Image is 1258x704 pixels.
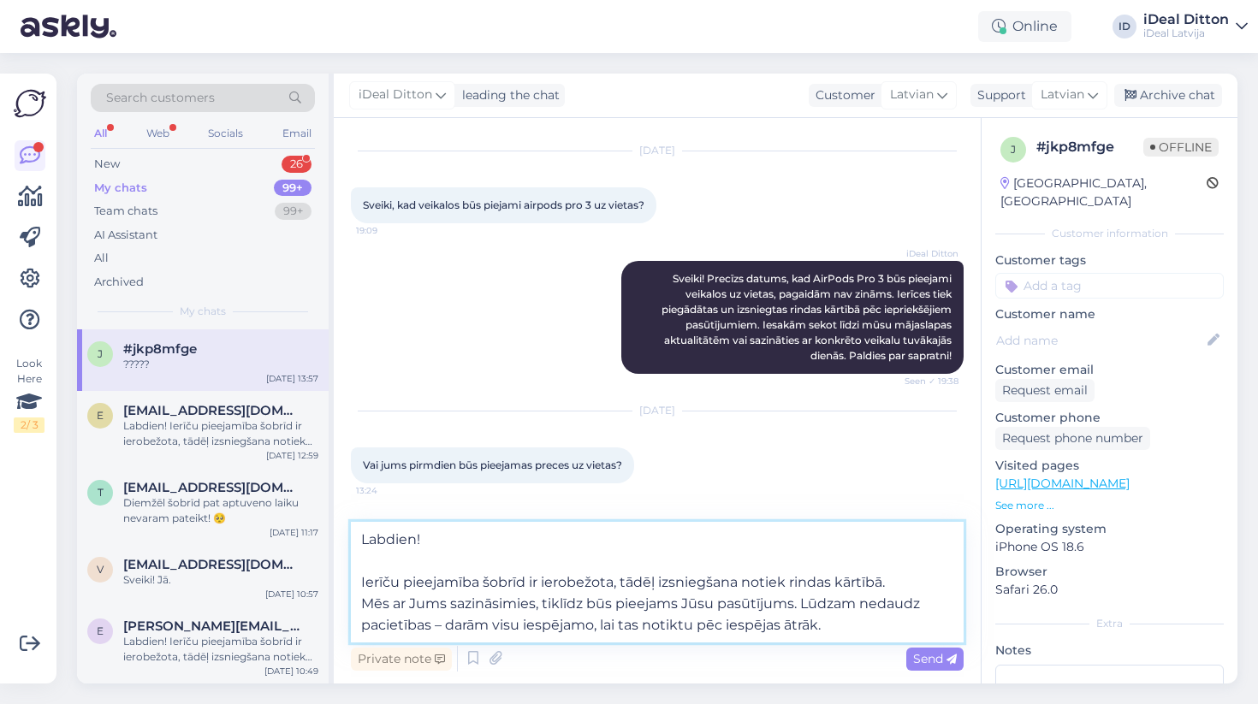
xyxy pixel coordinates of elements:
[94,274,144,291] div: Archived
[1143,27,1229,40] div: iDeal Latvija
[995,251,1224,269] p: Customer tags
[995,427,1150,450] div: Request phone number
[359,86,432,104] span: iDeal Ditton
[995,642,1224,660] p: Notes
[94,156,120,173] div: New
[123,418,318,449] div: Labdien! Ierīču pieejamība šobrīd ir ierobežota, tādēļ izsniegšana notiek rindas kārtībā. Mēs ar ...
[995,498,1224,513] p: See more ...
[1143,13,1229,27] div: iDeal Ditton
[180,304,226,319] span: My chats
[94,250,109,267] div: All
[995,476,1130,491] a: [URL][DOMAIN_NAME]
[1041,86,1084,104] span: Latvian
[98,486,104,499] span: t
[363,458,622,471] span: Vai jums pirmdien būs pieejamas preces uz vietas?
[809,86,875,104] div: Customer
[995,226,1224,241] div: Customer information
[1113,15,1136,38] div: ID
[205,122,246,145] div: Socials
[995,616,1224,631] div: Extra
[91,122,110,145] div: All
[266,449,318,462] div: [DATE] 12:59
[106,89,215,107] span: Search customers
[123,557,301,572] span: vendijaendija@gmail.com
[264,665,318,677] div: [DATE] 10:49
[351,522,964,642] textarea: Labdien! Ierīču pieejamība šobrīd ir ierobežota, tādēļ izsniegšana notiek rindas kārtībā. Mēs ar ...
[266,372,318,385] div: [DATE] 13:57
[995,457,1224,475] p: Visited pages
[1036,137,1143,157] div: # jkp8mfge
[970,86,1026,104] div: Support
[123,572,318,588] div: Sveiki! Jā.
[351,403,964,418] div: [DATE]
[97,624,104,637] span: e
[275,203,312,220] div: 99+
[996,331,1204,350] input: Add name
[265,588,318,600] div: [DATE] 10:57
[455,86,560,104] div: leading the chat
[14,87,46,120] img: Askly Logo
[890,86,934,104] span: Latvian
[995,538,1224,556] p: iPhone OS 18.6
[995,409,1224,427] p: Customer phone
[351,648,452,671] div: Private note
[995,581,1224,599] p: Safari 26.0
[279,122,315,145] div: Email
[1000,175,1207,210] div: [GEOGRAPHIC_DATA], [GEOGRAPHIC_DATA]
[894,375,958,387] span: Seen ✓ 19:38
[1011,143,1016,156] span: j
[97,563,104,576] span: v
[1143,13,1248,40] a: iDeal DittoniDeal Latvija
[94,227,157,244] div: AI Assistant
[913,651,957,666] span: Send
[1114,84,1222,107] div: Archive chat
[351,143,964,158] div: [DATE]
[123,403,301,418] span: evitamurina@gmail.com
[356,484,420,497] span: 13:24
[123,634,318,665] div: Labdien! Ierīču pieejamība šobrīd ir ierobežota, tādēļ izsniegšana notiek rindas kārtībā tiem, ka...
[995,305,1224,323] p: Customer name
[356,224,420,237] span: 19:09
[98,347,103,360] span: j
[97,409,104,422] span: e
[995,563,1224,581] p: Browser
[270,526,318,539] div: [DATE] 11:17
[894,247,958,260] span: iDeal Ditton
[94,180,147,197] div: My chats
[123,480,301,495] span: tomskuzmins17@gmail.com
[363,198,644,211] span: Sveiki, kad veikalos būs piejami airpods pro 3 uz vietas?
[995,361,1224,379] p: Customer email
[662,272,954,362] span: Sveiki! Precīzs datums, kad AirPods Pro 3 būs pieejami veikalos uz vietas, pagaidām nav zināms. I...
[995,520,1224,538] p: Operating system
[282,156,312,173] div: 26
[143,122,173,145] div: Web
[14,417,45,433] div: 2 / 3
[978,11,1071,42] div: Online
[123,357,318,372] div: ?????
[123,618,301,634] span: eduards.nazarenko@inbox.lv
[94,203,157,220] div: Team chats
[995,379,1095,402] div: Request email
[274,180,312,197] div: 99+
[14,356,45,433] div: Look Here
[123,341,197,357] span: #jkp8mfge
[1143,138,1219,157] span: Offline
[123,495,318,526] div: Diemžēl šobrīd pat aptuveno laiku nevaram pateikt! 🥺
[995,273,1224,299] input: Add a tag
